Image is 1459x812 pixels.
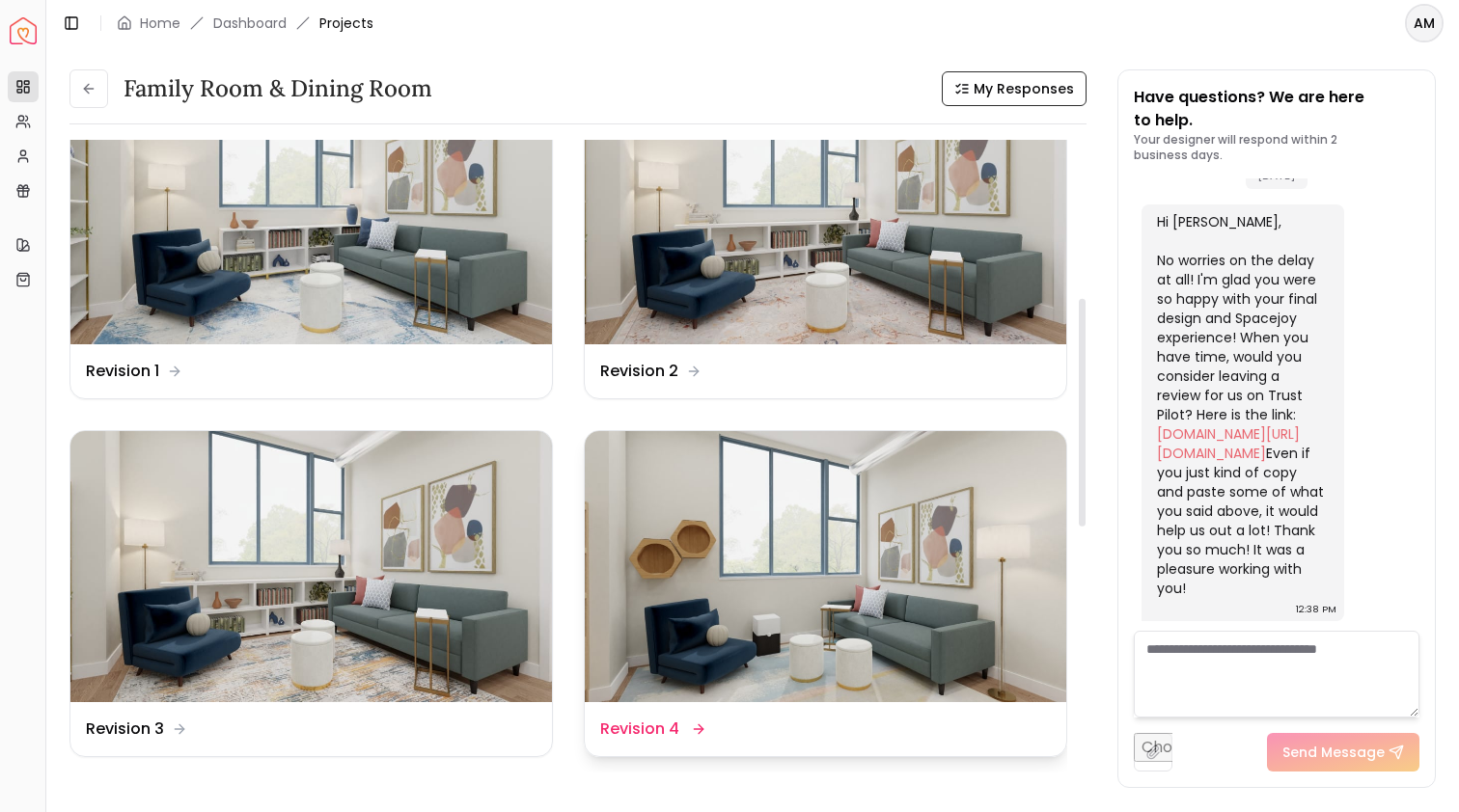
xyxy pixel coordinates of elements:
p: Have questions? We are here to help. [1134,86,1419,132]
nav: breadcrumb [117,14,373,33]
a: Home [140,14,180,33]
button: AM [1405,4,1444,42]
button: My Responses [942,71,1087,106]
div: 12:38 PM [1296,600,1336,619]
a: Revision 3Revision 3 [69,430,553,757]
img: Spacejoy Logo [10,17,37,44]
span: AM [1407,6,1442,41]
p: Your designer will respond within 2 business days. [1134,132,1419,163]
a: Revision 2Revision 2 [584,73,1067,400]
dd: Revision 3 [86,717,164,741]
a: Dashboard [213,14,287,33]
dd: Revision 1 [86,360,159,383]
img: Revision 3 [70,431,552,702]
img: Revision 2 [585,74,1066,345]
a: Spacejoy [10,17,37,44]
dd: Revision 2 [600,360,678,383]
dd: Revision 4 [600,717,679,741]
img: Revision 4 [585,431,1066,702]
a: Revision 1Revision 1 [69,73,553,400]
a: [DOMAIN_NAME][URL][DOMAIN_NAME] [1157,424,1300,463]
span: My Responses [974,79,1074,98]
img: Revision 1 [70,74,552,345]
h3: Family Room & Dining Room [124,73,432,104]
a: Revision 4Revision 4 [584,430,1067,757]
div: Hi [PERSON_NAME], No worries on the delay at all! I'm glad you were so happy with your final desi... [1157,212,1325,598]
span: Projects [319,14,373,33]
